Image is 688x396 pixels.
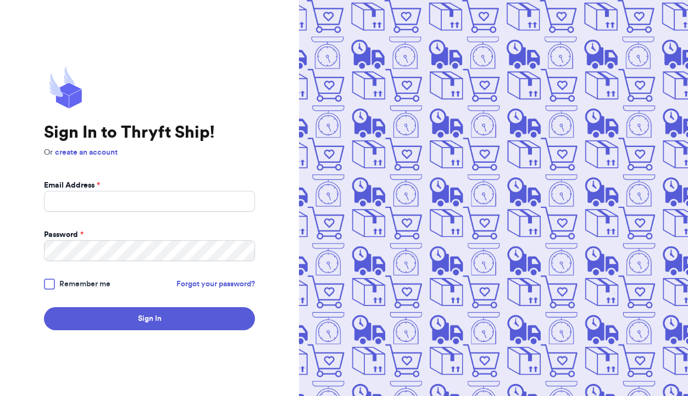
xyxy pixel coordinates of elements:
h1: Sign In to Thryft Ship! [44,123,255,143]
span: Remember me [59,279,110,290]
a: Forgot your password? [176,279,255,290]
a: create an account [55,149,118,156]
p: Or [44,147,255,158]
label: Email Address [44,180,100,191]
button: Sign In [44,307,255,330]
label: Password [44,229,84,240]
